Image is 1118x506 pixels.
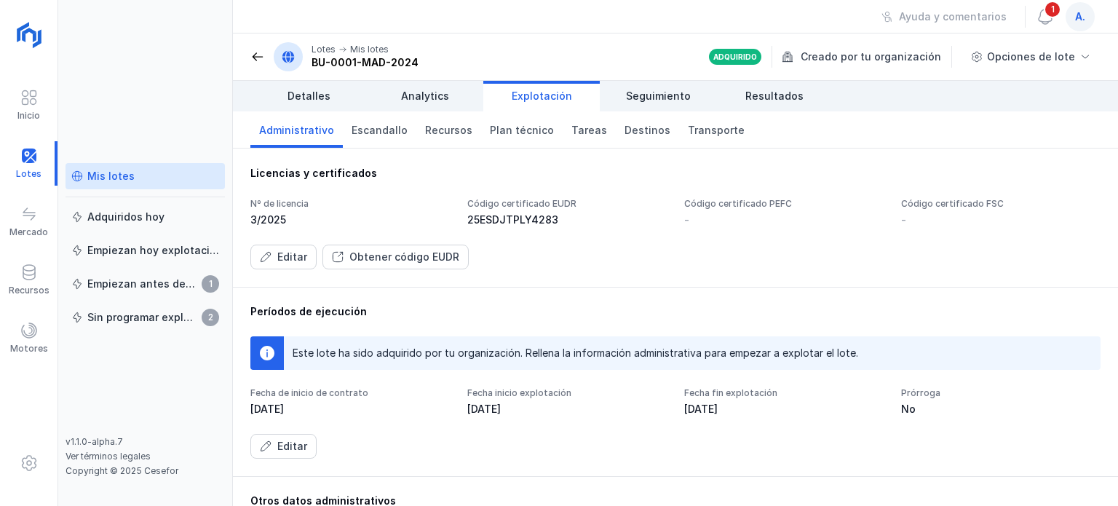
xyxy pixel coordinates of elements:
[87,277,197,291] div: Empiezan antes de 7 días
[202,275,219,293] span: 1
[616,111,679,148] a: Destinos
[9,226,48,238] div: Mercado
[1075,9,1085,24] span: a.
[684,387,884,399] div: Fecha fin explotación
[987,50,1075,64] div: Opciones de lote
[782,46,954,68] div: Creado por tu organización
[250,402,450,416] div: [DATE]
[250,304,1101,319] div: Períodos de ejecución
[250,198,450,210] div: Nº de licencia
[259,123,334,138] span: Administrativo
[684,213,689,227] div: -
[899,9,1007,24] div: Ayuda y comentarios
[9,285,49,296] div: Recursos
[367,81,483,111] a: Analytics
[250,81,367,111] a: Detalles
[66,237,225,264] a: Empiezan hoy explotación
[490,123,554,138] span: Plan técnico
[467,402,667,416] div: [DATE]
[1044,1,1061,18] span: 1
[626,89,691,103] span: Seguimiento
[312,55,419,70] div: BU-0001-MAD-2024
[481,111,563,148] a: Plan técnico
[250,387,450,399] div: Fecha de inicio de contrato
[901,198,1101,210] div: Código certificado FSC
[312,44,336,55] div: Lotes
[66,451,151,462] a: Ver términos legales
[872,4,1016,29] button: Ayuda y comentarios
[416,111,481,148] a: Recursos
[467,387,667,399] div: Fecha inicio explotación
[202,309,219,326] span: 2
[350,44,389,55] div: Mis lotes
[293,346,858,360] div: Este lote ha sido adquirido por tu organización. Rellena la información administrativa para empez...
[512,89,572,103] span: Explotación
[288,89,330,103] span: Detalles
[343,111,416,148] a: Escandallo
[425,123,472,138] span: Recursos
[66,163,225,189] a: Mis lotes
[87,243,219,258] div: Empiezan hoy explotación
[66,465,225,477] div: Copyright © 2025 Cesefor
[713,52,757,62] div: Adquirido
[901,402,1101,416] div: No
[322,245,469,269] button: Obtener código EUDR
[679,111,753,148] a: Transporte
[349,250,459,264] div: Obtener código EUDR
[716,81,833,111] a: Resultados
[571,123,607,138] span: Tareas
[467,198,667,210] div: Código certificado EUDR
[10,343,48,355] div: Motores
[66,304,225,331] a: Sin programar explotación2
[684,198,884,210] div: Código certificado PEFC
[625,123,670,138] span: Destinos
[66,436,225,448] div: v1.1.0-alpha.7
[250,434,317,459] button: Editar
[17,110,40,122] div: Inicio
[684,402,884,416] div: [DATE]
[901,213,906,227] div: -
[66,271,225,297] a: Empiezan antes de 7 días1
[467,213,667,227] div: 25ESDJTPLY4283
[250,111,343,148] a: Administrativo
[401,89,449,103] span: Analytics
[745,89,804,103] span: Resultados
[352,123,408,138] span: Escandallo
[250,245,317,269] button: Editar
[600,81,716,111] a: Seguimiento
[87,310,197,325] div: Sin programar explotación
[688,123,745,138] span: Transporte
[250,213,450,227] div: 3/2025
[901,387,1101,399] div: Prórroga
[11,17,47,53] img: logoRight.svg
[250,166,1101,181] div: Licencias y certificados
[563,111,616,148] a: Tareas
[66,204,225,230] a: Adquiridos hoy
[277,250,307,264] div: Editar
[87,169,135,183] div: Mis lotes
[87,210,164,224] div: Adquiridos hoy
[483,81,600,111] a: Explotación
[277,439,307,454] div: Editar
